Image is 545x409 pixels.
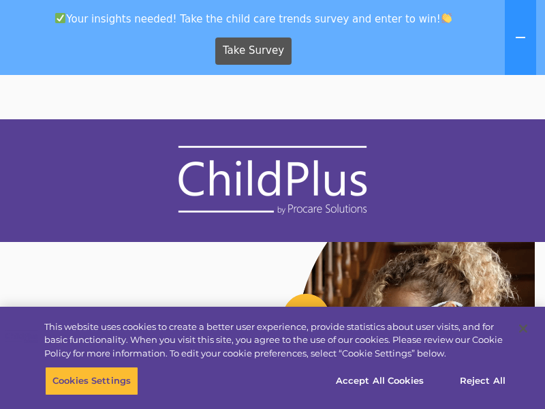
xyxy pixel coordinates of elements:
[508,314,538,344] button: Close
[170,143,375,218] img: ChildPlus_Logo-ByPC-White
[5,5,502,32] span: Your insights needed! Take the child care trends survey and enter to win!
[45,367,138,395] button: Cookies Settings
[328,367,431,395] button: Accept All Cookies
[441,13,452,23] img: 👏
[44,320,507,361] div: This website uses cookies to create a better user experience, provide statistics about user visit...
[215,37,292,65] a: Take Survey
[55,13,65,23] img: ✅
[440,367,525,395] button: Reject All
[223,39,284,63] span: Take Survey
